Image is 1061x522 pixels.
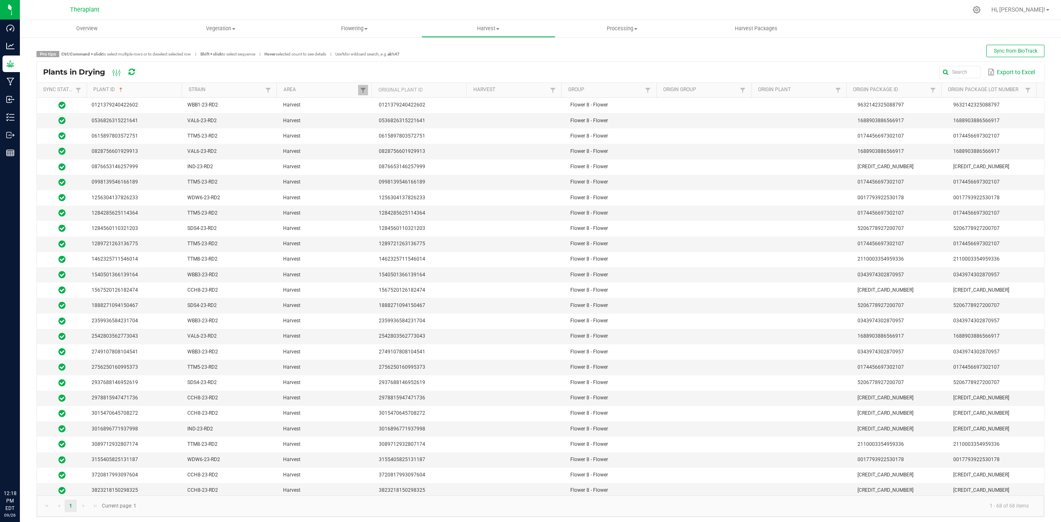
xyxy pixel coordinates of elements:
span: 0343974302870957 [953,349,1000,355]
span: Flower 8 - Flower [570,272,608,278]
span: Flower 8 - Flower [570,179,608,185]
a: Flowering [288,20,421,37]
a: Origin PlantSortable [758,87,833,93]
span: 3015470645708272 [92,410,138,416]
span: 9632142325088797 [858,102,904,108]
span: 0536826315221641 [379,118,425,123]
span: selected count to see details [264,52,326,56]
kendo-pager-info: 1 - 68 of 68 items [141,499,1035,513]
span: Flower 8 - Flower [570,318,608,324]
span: 0174456697302107 [858,210,904,216]
span: In Sync [58,163,65,171]
span: In Sync [58,178,65,186]
span: 0174456697302107 [858,241,904,247]
span: In Sync [58,440,65,448]
strong: Hover [264,52,276,56]
span: 0876653146257999 [379,164,425,169]
span: Harvest [283,241,300,247]
span: Harvest [283,379,300,385]
span: TTM8-23-RD2 [187,441,218,447]
span: Flower 8 - Flower [570,395,608,401]
span: Flower 8 - Flower [570,379,608,385]
span: In Sync [58,471,65,479]
span: In Sync [58,348,65,356]
span: Harvest [283,349,300,355]
span: 3155405825131187 [379,457,425,462]
span: 1888271094150467 [379,302,425,308]
span: 0017793922530178 [858,457,904,462]
span: 0343974302870957 [858,349,904,355]
span: [CREDIT_CARD_NUMBER] [953,410,1009,416]
span: to select multiple rows or to deselect selected row [61,52,191,56]
span: Flower 8 - Flower [570,364,608,370]
strong: Ctrl/Command + click [61,52,102,56]
span: Harvest [283,195,300,201]
span: WBB1-23-RD2 [187,102,218,108]
span: Flower 8 - Flower [570,349,608,355]
a: StrainSortable [189,87,263,93]
span: Harvest [283,302,300,308]
span: 2978815947471736 [92,395,138,401]
a: Overview [20,20,154,37]
span: 3015470645708272 [379,410,425,416]
span: TTM5-23-RD2 [187,241,218,247]
span: 3016896771937998 [379,426,425,432]
span: 2110003354959336 [953,441,1000,447]
span: 0343974302870957 [953,318,1000,324]
span: TTM5-23-RD2 [187,210,218,216]
span: 3016896771937998 [92,426,138,432]
span: Harvest [422,25,555,32]
span: 5206778927200707 [953,302,1000,308]
span: 2359936584231704 [379,318,425,324]
span: 2756250160995373 [92,364,138,370]
span: Harvest [283,148,300,154]
span: Harvest [283,318,300,324]
span: 0174456697302107 [953,133,1000,139]
span: CCH8-23-RD2 [187,287,218,293]
a: Sync StatusSortable [43,87,73,93]
button: Sync from BioTrack [986,45,1044,57]
span: WBB3-23-RD2 [187,318,218,324]
span: 0998139546166189 [379,179,425,185]
a: Harvest [421,20,555,37]
span: Flower 8 - Flower [570,133,608,139]
span: 1256304137826233 [92,195,138,201]
span: 1688903886566917 [953,333,1000,339]
span: 3720817993097604 [379,472,425,478]
span: 0615897803572751 [379,133,425,139]
span: 0017793922530178 [858,195,904,201]
inline-svg: Grow [6,60,15,68]
a: Filter [263,85,273,95]
span: 0343974302870957 [858,318,904,324]
span: Flower 8 - Flower [570,225,608,231]
a: AreaSortable [283,87,358,93]
span: [CREDIT_CARD_NUMBER] [858,164,913,169]
div: Plants in Drying [43,65,149,79]
inline-svg: Inbound [6,95,15,104]
span: 1462325711546014 [379,256,425,262]
a: Origin GroupSortable [663,87,738,93]
span: In Sync [58,147,65,155]
a: HarvestSortable [473,87,548,93]
span: 1540501366139164 [379,272,425,278]
span: Harvest [283,164,300,169]
span: 0998139546166189 [92,179,138,185]
a: Filter [358,85,368,95]
a: Plant IDSortable [93,87,178,93]
p: 12:18 PM EDT [4,490,16,512]
span: SDS4-23-RD2 [187,225,217,231]
span: In Sync [58,240,65,248]
span: 2542803562773043 [379,333,425,339]
span: 2110003354959336 [953,256,1000,262]
a: Filter [73,85,83,95]
span: Harvest [283,410,300,416]
th: Original Plant ID [371,83,466,98]
span: Pro tips [36,51,59,57]
span: 0174456697302107 [953,241,1000,247]
span: 2542803562773043 [92,333,138,339]
span: 1567520126182474 [379,287,425,293]
span: 2110003354959336 [858,256,904,262]
span: In Sync [58,286,65,294]
span: Flower 8 - Flower [570,472,608,478]
span: VAL6-23-RD2 [187,118,217,123]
